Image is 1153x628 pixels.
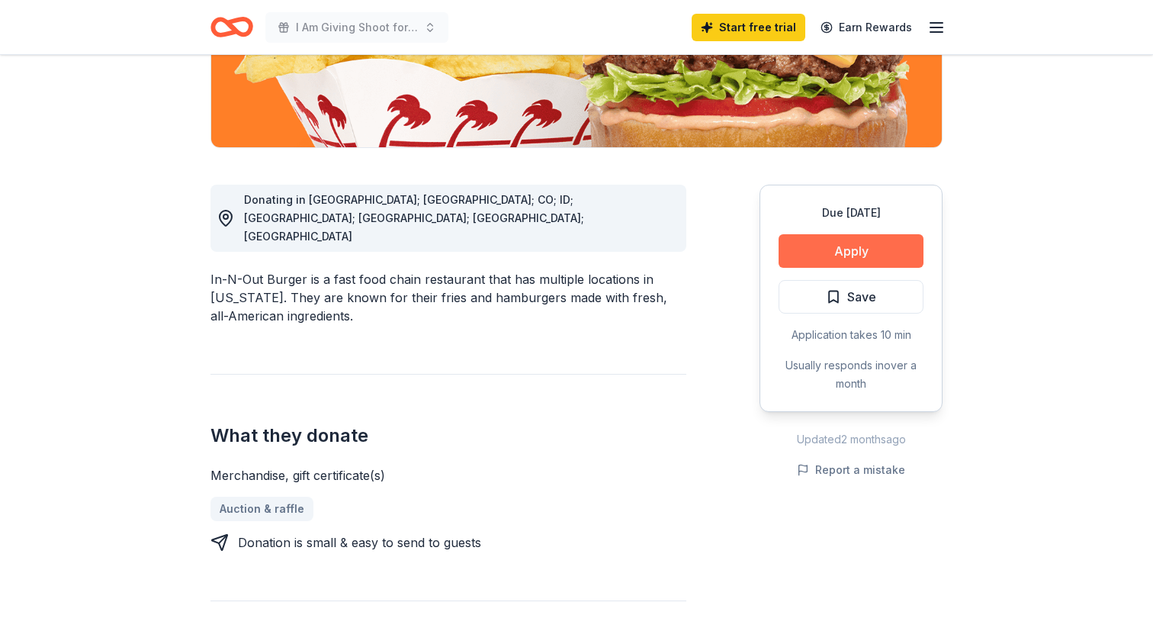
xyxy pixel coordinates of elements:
[779,234,923,268] button: Apply
[210,466,686,485] div: Merchandise, gift certificate(s)
[692,14,805,41] a: Start free trial
[811,14,921,41] a: Earn Rewards
[244,193,584,243] span: Donating in [GEOGRAPHIC_DATA]; [GEOGRAPHIC_DATA]; CO; ID; [GEOGRAPHIC_DATA]; [GEOGRAPHIC_DATA]; [...
[779,326,923,344] div: Application takes 10 min
[296,18,418,37] span: I Am Giving Shoot for the Stars Gala
[779,356,923,393] div: Usually responds in over a month
[265,12,448,43] button: I Am Giving Shoot for the Stars Gala
[779,280,923,314] button: Save
[210,497,313,521] a: Auction & raffle
[210,9,253,45] a: Home
[847,287,876,307] span: Save
[210,423,686,448] h2: What they donate
[210,270,686,325] div: In-N-Out Burger is a fast food chain restaurant that has multiple locations in [US_STATE]. They a...
[779,204,923,222] div: Due [DATE]
[238,533,481,552] div: Donation is small & easy to send to guests
[760,430,943,449] div: Updated 2 months ago
[797,461,905,479] button: Report a mistake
